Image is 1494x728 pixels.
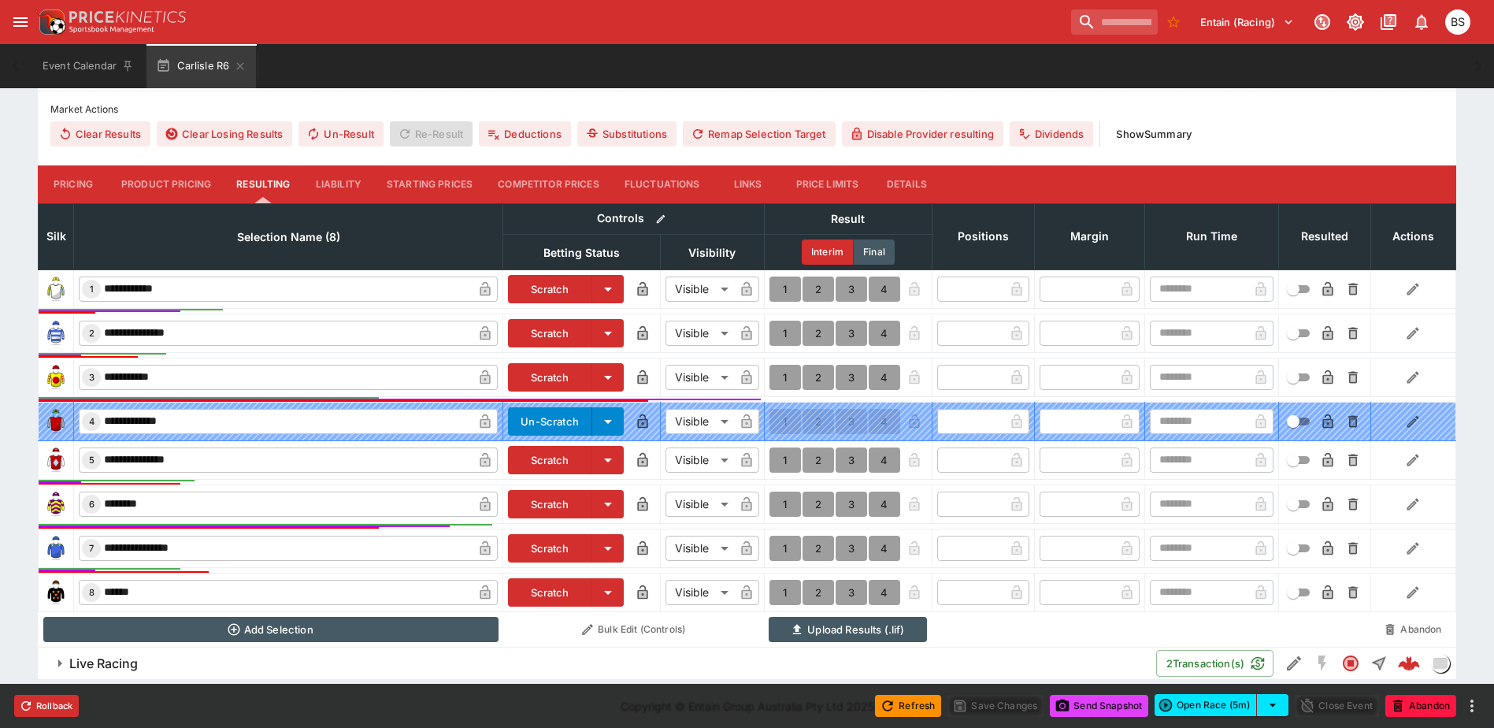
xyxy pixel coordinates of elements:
button: 2 [803,580,834,605]
button: Scratch [508,490,592,518]
button: 3 [836,365,867,390]
div: Visible [665,277,734,302]
button: 2 [803,492,834,517]
div: Visible [665,492,734,517]
button: 4 [869,492,900,517]
img: PriceKinetics Logo [35,6,66,38]
th: Resulted [1278,203,1370,269]
button: 2 [803,448,834,473]
button: Documentation [1374,8,1403,36]
button: Links [713,165,784,203]
button: Toggle light/dark mode [1341,8,1370,36]
div: Visible [665,365,734,390]
span: Visibility [671,243,753,262]
img: Sportsbook Management [69,26,154,33]
button: 3 [836,448,867,473]
div: Visible [665,580,734,605]
button: Abandon [1385,695,1456,717]
th: Actions [1370,203,1455,269]
div: Visible [665,448,734,473]
div: Visible [665,321,734,346]
span: 4 [86,416,98,427]
button: SGM Disabled [1308,649,1336,678]
img: liveracing [1432,655,1449,672]
label: Market Actions [50,98,1444,121]
span: 6 [86,499,98,510]
button: Interim [802,240,854,265]
th: Silk [39,203,74,269]
button: select merge strategy [1257,694,1288,716]
button: Un-Result [298,121,383,147]
button: 1 [769,365,801,390]
div: Visible [665,409,734,434]
button: more [1462,696,1481,715]
button: 4 [869,365,900,390]
span: 5 [86,455,98,466]
button: 1 [769,580,801,605]
button: ShowSummary [1107,121,1201,147]
div: liveracing [1431,654,1450,673]
button: 2 [803,365,834,390]
button: Scratch [508,275,592,303]
button: 4 [869,448,900,473]
span: Mark an event as closed and abandoned. [1385,696,1456,712]
button: 2Transaction(s) [1156,650,1273,677]
button: 4 [869,580,900,605]
span: Betting Status [526,243,637,262]
button: 1 [769,277,801,302]
button: Straight [1365,649,1393,678]
button: 1 [769,321,801,346]
button: 3 [836,492,867,517]
button: Scratch [508,578,592,607]
button: Abandon [1375,617,1451,642]
svg: Closed [1341,654,1360,673]
button: Edit Detail [1280,649,1308,678]
button: Liability [303,165,374,203]
button: 2 [803,277,834,302]
button: Resulting [224,165,302,203]
button: Live Racing [38,648,1156,679]
button: open drawer [6,8,35,36]
button: Closed [1336,649,1365,678]
button: Select Tenant [1191,9,1303,35]
th: Run Time [1144,203,1278,269]
img: runner 2 [43,321,69,346]
span: Re-Result [390,121,473,147]
button: 1 [769,536,801,561]
button: 3 [836,536,867,561]
button: Open Race (5m) [1155,694,1257,716]
button: Refresh [875,695,941,717]
button: Carlisle R6 [146,44,256,88]
div: Brendan Scoble [1445,9,1470,35]
img: logo-cerberus--red.svg [1398,652,1420,674]
button: Rollback [14,695,79,717]
span: 2 [86,328,98,339]
span: Selection Name (8) [220,228,358,247]
button: Details [871,165,942,203]
button: Dividends [1010,121,1093,147]
button: Price Limits [784,165,872,203]
button: Pricing [38,165,109,203]
button: Brendan Scoble [1440,5,1475,39]
th: Result [764,203,932,234]
button: Connected to PK [1308,8,1336,36]
button: 3 [836,277,867,302]
button: Deductions [479,121,571,147]
span: 7 [86,543,97,554]
img: runner 1 [43,277,69,302]
button: Final [854,240,895,265]
button: Un-Scratch [508,407,592,436]
button: 4 [869,536,900,561]
button: Scratch [508,534,592,563]
button: Send Snapshot [1050,695,1148,717]
button: Scratch [508,319,592,347]
button: No Bookmarks [1161,9,1186,35]
button: Product Pricing [109,165,224,203]
button: 2 [803,321,834,346]
button: 4 [869,321,900,346]
button: 4 [869,277,900,302]
button: Bulk Edit (Controls) [508,617,760,642]
input: search [1071,9,1158,35]
button: Bulk edit [651,209,671,229]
